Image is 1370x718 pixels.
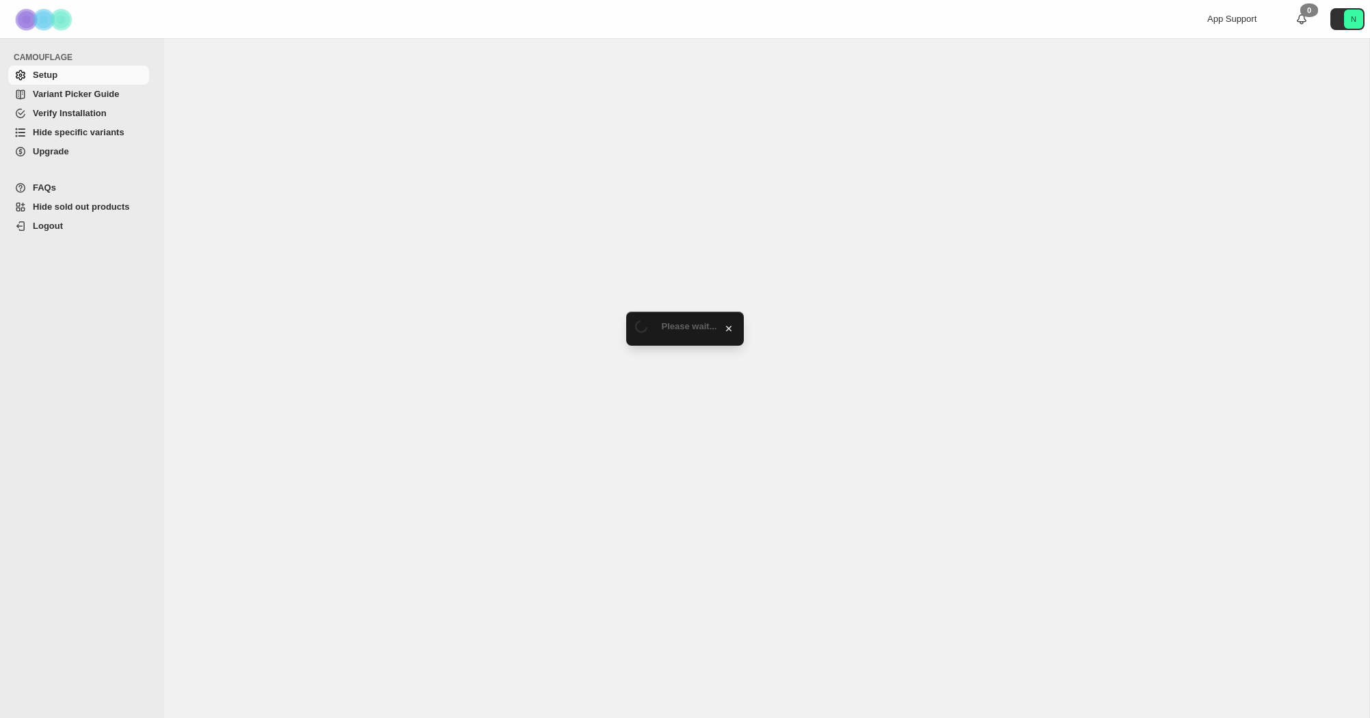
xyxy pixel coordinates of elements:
img: Camouflage [11,1,79,38]
span: Verify Installation [33,108,107,118]
a: Upgrade [8,142,149,161]
div: 0 [1300,3,1318,17]
button: Avatar with initials N [1330,8,1365,30]
a: 0 [1295,12,1308,26]
span: Avatar with initials N [1344,10,1363,29]
a: Variant Picker Guide [8,85,149,104]
span: Please wait... [662,321,717,331]
span: Setup [33,70,57,80]
a: FAQs [8,178,149,197]
a: Hide sold out products [8,197,149,217]
span: Variant Picker Guide [33,89,119,99]
text: N [1351,15,1356,23]
span: Upgrade [33,146,69,156]
span: CAMOUFLAGE [14,52,155,63]
a: Hide specific variants [8,123,149,142]
span: Hide sold out products [33,202,130,212]
span: FAQs [33,182,56,193]
span: App Support [1207,14,1257,24]
a: Logout [8,217,149,236]
span: Logout [33,221,63,231]
a: Setup [8,66,149,85]
a: Verify Installation [8,104,149,123]
span: Hide specific variants [33,127,124,137]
